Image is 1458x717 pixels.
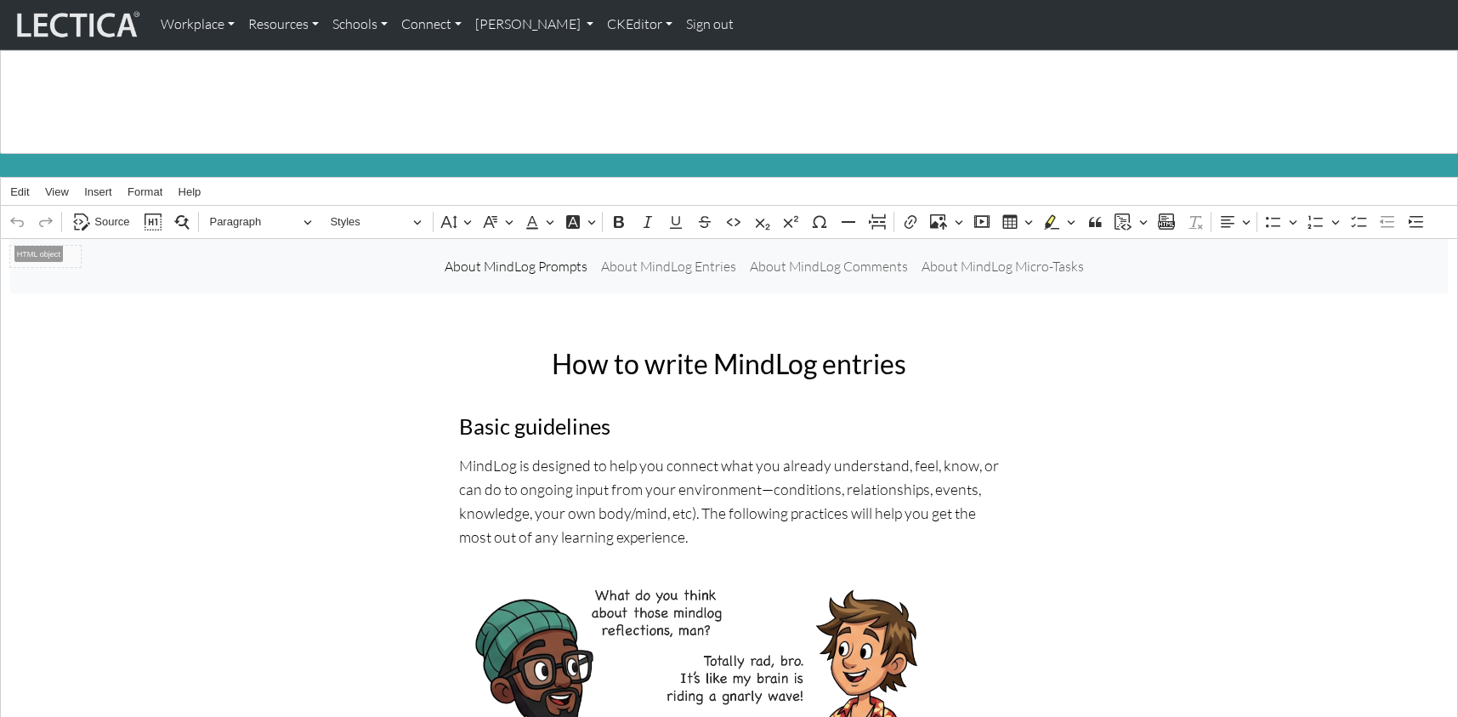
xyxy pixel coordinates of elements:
p: MindLog is designed to help you connect what you already understand, feel, know, or can do to ong... [459,453,1000,549]
a: About MindLog Micro-Tasks [915,249,1091,284]
h3: Basic guidelines [459,413,1000,440]
a: Resources [241,7,326,43]
div: Editor toolbar [1,206,1457,238]
div: Editor menu bar [1,178,1457,206]
a: [PERSON_NAME] [468,7,600,43]
span: Help [179,186,201,197]
a: Schools [326,7,394,43]
span: Insert [84,186,112,197]
h2: How to write MindLog entries [459,348,1000,380]
span: Edit [10,186,29,197]
button: Paragraph, Heading [202,209,320,236]
a: About MindLog Entries [594,249,743,284]
a: CKEditor [600,7,679,43]
button: Styles [323,209,429,236]
a: About MindLog Prompts [438,249,594,284]
a: Connect [394,7,468,43]
img: lecticalive [13,9,140,41]
button: Source [65,209,137,236]
span: Styles [330,212,407,232]
a: Workplace [154,7,241,43]
span: Format [128,186,162,197]
a: Sign out [679,7,740,43]
a: About MindLog Comments [743,249,915,284]
span: View [45,186,69,197]
span: Paragraph [209,212,298,232]
h1: About MindLog Entries [10,82,1449,122]
span: Source [94,212,129,232]
p: ⁠⁠⁠⁠⁠⁠⁠ [10,246,82,273]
